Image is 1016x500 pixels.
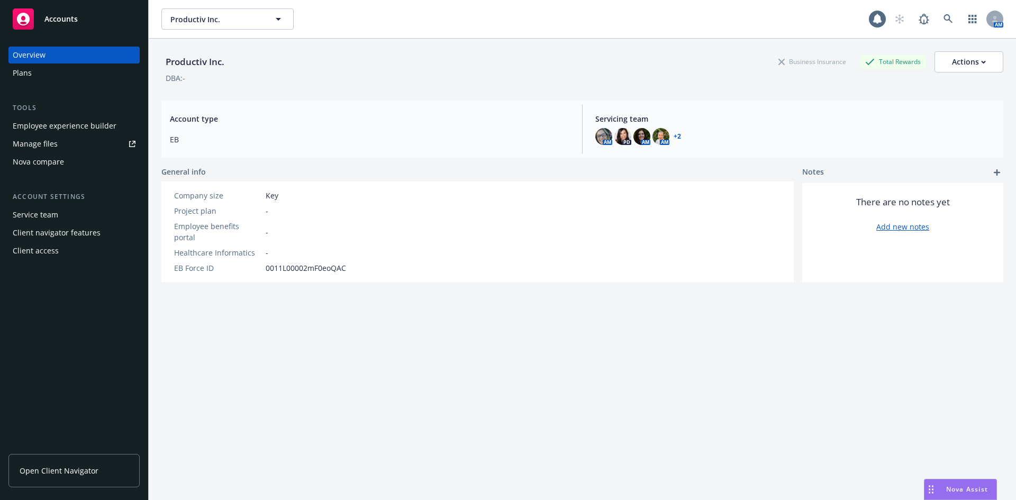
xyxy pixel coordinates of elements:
a: Switch app [962,8,983,30]
img: photo [652,128,669,145]
span: Servicing team [595,113,995,124]
span: Nova Assist [946,485,988,494]
div: Company size [174,190,261,201]
div: Client access [13,242,59,259]
span: General info [161,166,206,177]
div: DBA: - [166,72,185,84]
div: Service team [13,206,58,223]
a: Manage files [8,135,140,152]
span: Accounts [44,15,78,23]
div: Drag to move [924,479,938,499]
a: Report a Bug [913,8,935,30]
div: Tools [8,103,140,113]
a: Employee experience builder [8,117,140,134]
span: - [266,226,268,238]
div: Productiv Inc. [161,55,229,69]
a: Overview [8,47,140,63]
a: Start snowing [889,8,910,30]
span: Account type [170,113,569,124]
button: Productiv Inc. [161,8,294,30]
div: Actions [952,52,986,72]
span: Productiv Inc. [170,14,262,25]
span: - [266,247,268,258]
button: Actions [935,51,1003,72]
span: - [266,205,268,216]
div: Client navigator features [13,224,101,241]
div: Total Rewards [860,55,926,68]
div: Nova compare [13,153,64,170]
div: Project plan [174,205,261,216]
span: Notes [802,166,824,179]
img: photo [614,128,631,145]
span: Open Client Navigator [20,465,98,476]
span: EB [170,134,569,145]
a: add [991,166,1003,179]
a: Client navigator features [8,224,140,241]
a: Client access [8,242,140,259]
button: Nova Assist [924,479,997,500]
span: 0011L00002mF0eoQAC [266,262,346,274]
div: Plans [13,65,32,81]
div: Overview [13,47,46,63]
img: photo [595,128,612,145]
span: There are no notes yet [856,196,950,208]
a: +2 [674,133,681,140]
div: Manage files [13,135,58,152]
div: Healthcare Informatics [174,247,261,258]
a: Search [938,8,959,30]
span: Key [266,190,278,201]
img: photo [633,128,650,145]
a: Add new notes [876,221,929,232]
a: Accounts [8,4,140,34]
div: Account settings [8,192,140,202]
a: Service team [8,206,140,223]
div: Employee benefits portal [174,221,261,243]
a: Plans [8,65,140,81]
div: Business Insurance [773,55,851,68]
div: Employee experience builder [13,117,116,134]
a: Nova compare [8,153,140,170]
div: EB Force ID [174,262,261,274]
